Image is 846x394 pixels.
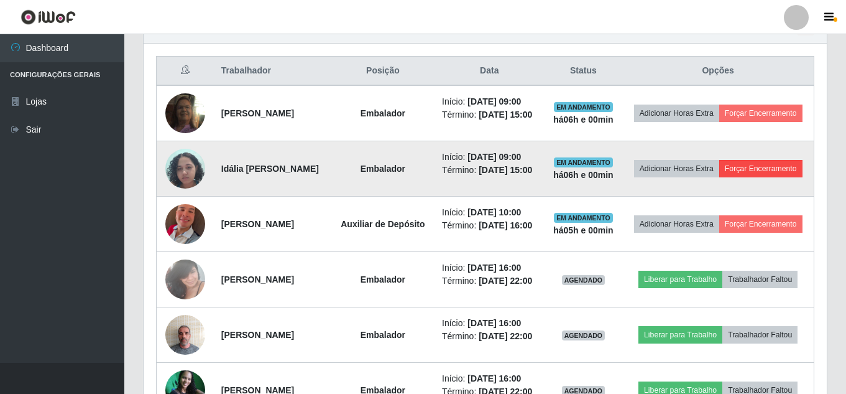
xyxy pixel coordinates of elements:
[719,215,802,233] button: Forçar Encerramento
[479,331,532,341] time: [DATE] 22:00
[634,160,719,177] button: Adicionar Horas Extra
[554,213,613,223] span: EM ANDAMENTO
[719,105,802,122] button: Forçar Encerramento
[442,330,537,343] li: Término:
[442,317,537,330] li: Início:
[467,373,521,383] time: [DATE] 16:00
[341,219,425,229] strong: Auxiliar de Depósito
[553,225,614,235] strong: há 05 h e 00 min
[467,207,521,217] time: [DATE] 10:00
[442,164,537,177] li: Término:
[479,220,532,230] time: [DATE] 16:00
[361,274,405,284] strong: Embalador
[361,164,405,174] strong: Embalador
[221,164,319,174] strong: Idália [PERSON_NAME]
[165,142,205,195] img: 1745763746642.jpeg
[467,318,521,328] time: [DATE] 16:00
[562,331,605,340] span: AGENDADO
[722,271,798,288] button: Trabalhador Faltou
[442,108,537,121] li: Término:
[634,215,719,233] button: Adicionar Horas Extra
[719,160,802,177] button: Forçar Encerramento
[553,170,614,180] strong: há 06 h e 00 min
[221,274,294,284] strong: [PERSON_NAME]
[434,57,545,86] th: Data
[722,326,798,344] button: Trabalhador Faltou
[361,108,405,118] strong: Embalador
[467,263,521,273] time: [DATE] 16:00
[479,110,532,120] time: [DATE] 15:00
[545,57,623,86] th: Status
[467,96,521,106] time: [DATE] 09:00
[165,78,205,149] img: 1742916176558.jpeg
[562,275,605,285] span: AGENDADO
[221,108,294,118] strong: [PERSON_NAME]
[442,372,537,385] li: Início:
[622,57,814,86] th: Opções
[442,95,537,108] li: Início:
[214,57,331,86] th: Trabalhador
[479,276,532,286] time: [DATE] 22:00
[634,105,719,122] button: Adicionar Horas Extra
[361,330,405,340] strong: Embalador
[442,151,537,164] li: Início:
[479,165,532,175] time: [DATE] 15:00
[638,271,722,288] button: Liberar para Trabalho
[165,253,205,306] img: 1706050148347.jpeg
[442,274,537,288] li: Término:
[442,219,537,232] li: Término:
[467,152,521,162] time: [DATE] 09:00
[554,102,613,112] span: EM ANDAMENTO
[554,157,613,167] span: EM ANDAMENTO
[638,326,722,344] button: Liberar para Trabalho
[442,206,537,219] li: Início:
[165,189,205,260] img: 1728504183433.jpeg
[442,261,537,274] li: Início:
[21,9,76,25] img: CoreUI Logo
[331,57,434,86] th: Posição
[221,330,294,340] strong: [PERSON_NAME]
[553,115,614,124] strong: há 06 h e 00 min
[221,219,294,229] strong: [PERSON_NAME]
[165,308,205,361] img: 1707417653840.jpeg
